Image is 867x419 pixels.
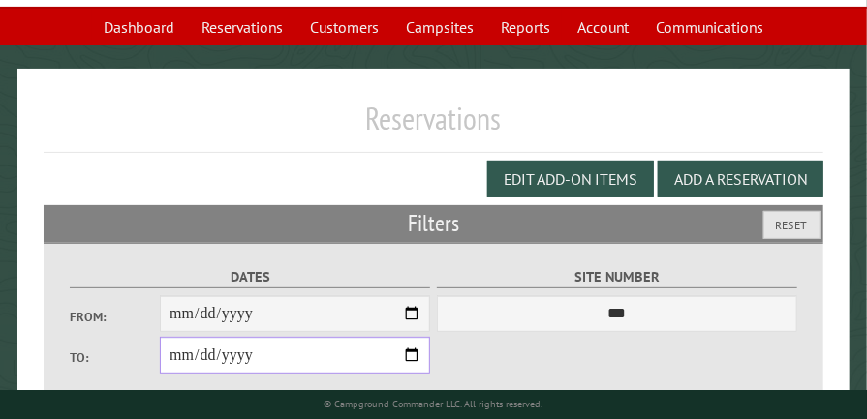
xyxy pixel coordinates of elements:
[44,100,824,153] h1: Reservations
[70,266,430,288] label: Dates
[298,9,390,45] a: Customers
[92,9,186,45] a: Dashboard
[658,161,823,197] button: Add a Reservation
[70,308,160,326] label: From:
[644,9,775,45] a: Communications
[437,266,797,288] label: Site Number
[489,9,562,45] a: Reports
[325,398,543,410] small: © Campground Commander LLC. All rights reserved.
[44,205,824,242] h2: Filters
[763,211,821,239] button: Reset
[487,161,654,197] button: Edit Add-on Items
[566,9,640,45] a: Account
[190,9,294,45] a: Reservations
[394,9,485,45] a: Campsites
[70,348,160,367] label: To:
